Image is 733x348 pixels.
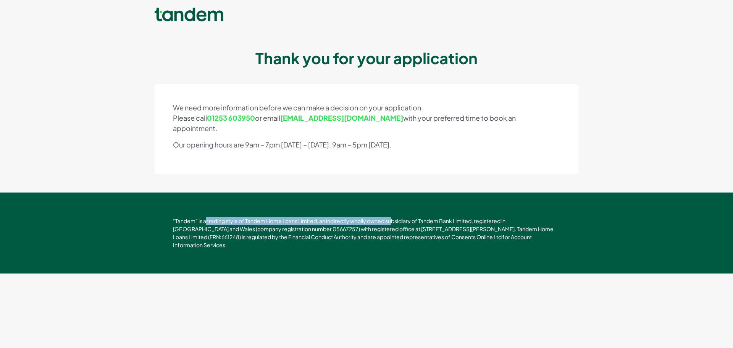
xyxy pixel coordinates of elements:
[155,50,578,66] h1: Thank you for your application
[280,113,403,122] a: [EMAIL_ADDRESS][DOMAIN_NAME]
[207,113,255,122] a: 01253 603950
[173,217,560,249] p: “Tandem” is a trading style of Tandem Home Loans Limited, an indirectly wholly owned subsidiary o...
[173,102,560,133] p: We need more information before we can make a decision on your application. Please call or email ...
[173,139,560,150] p: Our opening hours are 9am – 7pm [DATE] – [DATE], 9am – 5pm [DATE].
